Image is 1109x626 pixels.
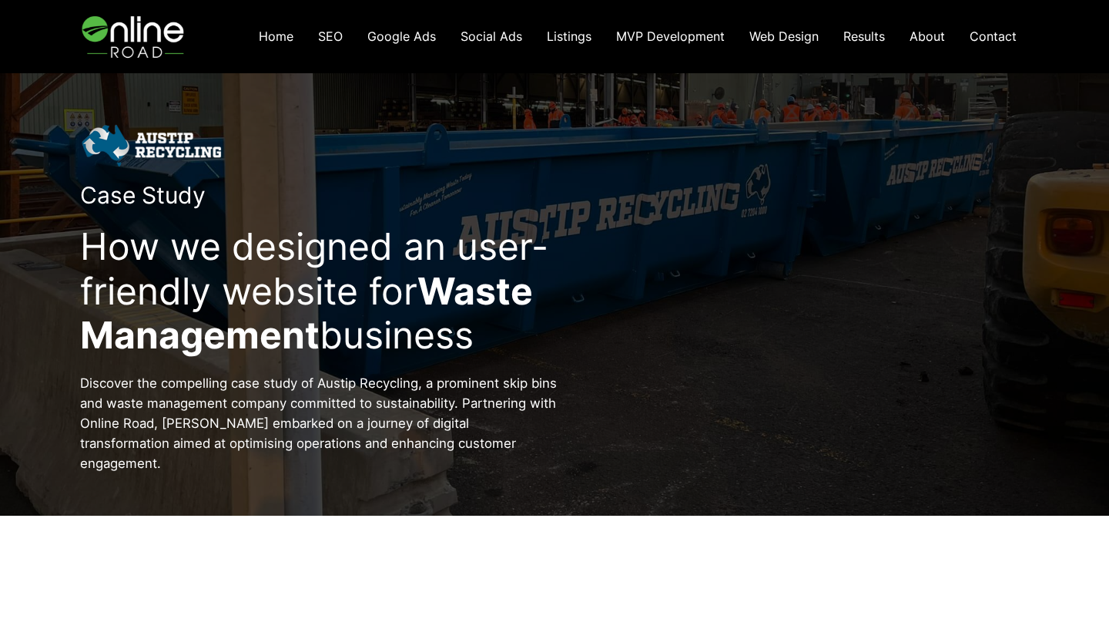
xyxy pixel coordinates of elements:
h2: How we designed an user-friendly website for business [80,224,649,358]
a: Social Ads [448,21,534,52]
p: Discover the compelling case study of Austip Recycling, a prominent skip bins and waste managemen... [80,373,558,473]
a: Results [831,21,897,52]
nav: Navigation [246,21,1029,52]
a: Listings [534,21,604,52]
a: SEO [306,21,355,52]
a: About [897,21,957,52]
a: Home [246,21,306,52]
span: Web Design [749,29,819,44]
span: Google Ads [367,29,436,44]
span: Results [843,29,885,44]
h2: Case Study [80,181,649,209]
a: MVP Development [604,21,737,52]
span: Social Ads [461,29,522,44]
a: Google Ads [355,21,448,52]
span: Home [259,29,293,44]
strong: Waste Management [80,268,533,358]
span: Contact [970,29,1017,44]
span: SEO [318,29,343,44]
span: About [910,29,945,44]
a: Contact [957,21,1029,52]
span: Listings [547,29,591,44]
span: MVP Development [616,29,725,44]
a: Web Design [737,21,831,52]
